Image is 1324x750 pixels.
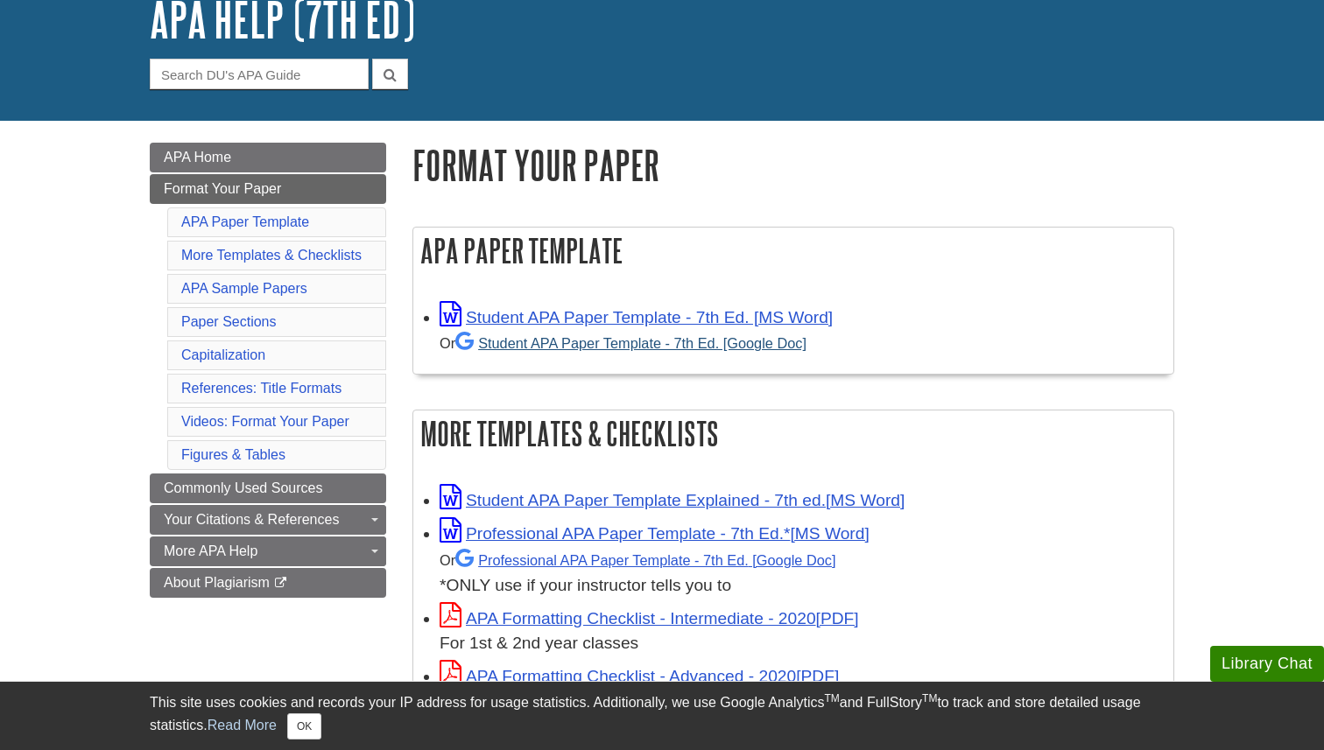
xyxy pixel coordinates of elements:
[181,447,285,462] a: Figures & Tables
[164,575,270,590] span: About Plagiarism
[413,228,1173,274] h2: APA Paper Template
[150,505,386,535] a: Your Citations & References
[150,174,386,204] a: Format Your Paper
[181,414,349,429] a: Videos: Format Your Paper
[824,692,839,704] sup: TM
[440,524,870,543] a: Link opens in new window
[164,512,339,527] span: Your Citations & References
[181,214,309,229] a: APA Paper Template
[440,308,833,326] a: Link opens in new window
[440,491,905,509] a: Link opens in new window
[150,692,1174,739] div: This site uses cookies and records your IP address for usage statistics. Additionally, we use Goo...
[440,631,1165,656] div: For 1st & 2nd year classes
[181,248,362,263] a: More Templates & Checklists
[150,143,386,598] div: Guide Page Menu
[181,314,277,329] a: Paper Sections
[440,552,835,568] small: Or
[181,381,342,396] a: References: Title Formats
[455,335,806,351] a: Student APA Paper Template - 7th Ed. [Google Doc]
[440,667,839,685] a: Link opens in new window
[440,547,1165,599] div: *ONLY use if your instructor tells you to
[150,473,386,503] a: Commonly Used Sources
[1210,646,1324,682] button: Library Chat
[181,347,265,362] a: Capitalization
[208,718,277,732] a: Read More
[922,692,937,704] sup: TM
[150,59,369,89] input: Search DU's APA Guide
[150,536,386,566] a: More APA Help
[455,552,835,568] a: Professional APA Paper Template - 7th Ed.
[164,543,257,558] span: More APA Help
[287,713,321,739] button: Close
[150,568,386,598] a: About Plagiarism
[412,143,1174,187] h1: Format Your Paper
[440,335,806,351] small: Or
[164,150,231,165] span: APA Home
[150,143,386,172] a: APA Home
[413,410,1173,457] h2: More Templates & Checklists
[273,578,288,589] i: This link opens in a new window
[181,281,307,296] a: APA Sample Papers
[164,480,322,495] span: Commonly Used Sources
[164,181,281,196] span: Format Your Paper
[440,609,859,627] a: Link opens in new window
